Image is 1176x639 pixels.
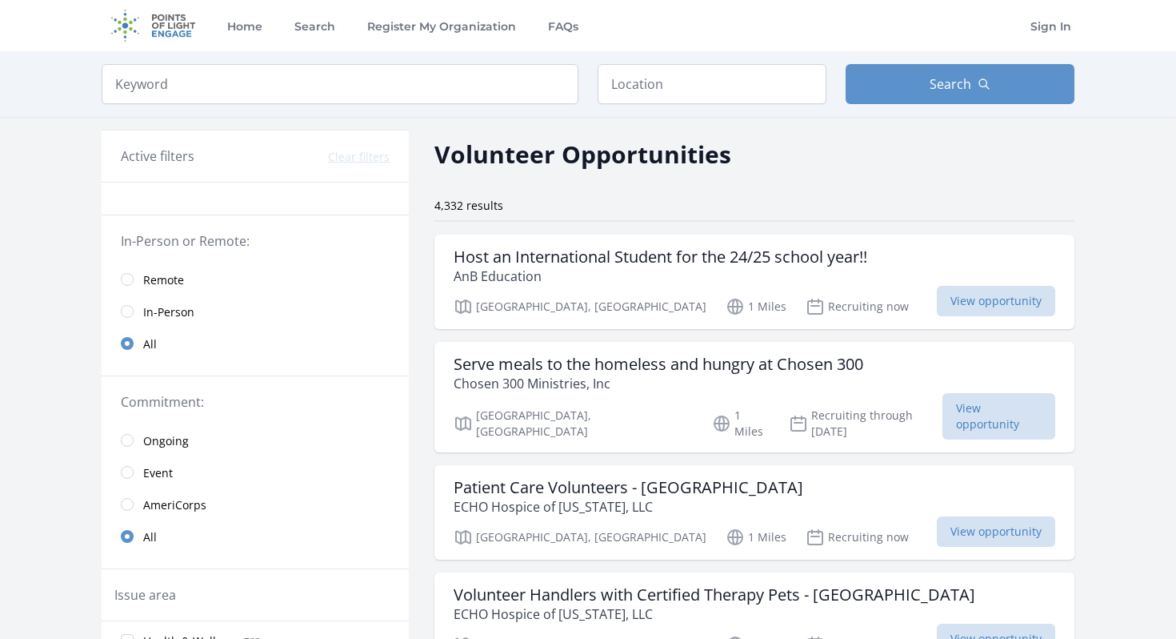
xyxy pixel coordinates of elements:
[434,342,1074,452] a: Serve meals to the homeless and hungry at Chosen 300 Chosen 300 Ministries, Inc [GEOGRAPHIC_DATA]...
[102,263,409,295] a: Remote
[930,74,971,94] span: Search
[102,456,409,488] a: Event
[454,605,975,624] p: ECHO Hospice of [US_STATE], LLC
[454,247,867,267] h3: Host an International Student for the 24/25 school year!!
[712,408,770,440] p: 1 Miles
[143,336,157,352] span: All
[726,528,786,547] p: 1 Miles
[121,231,390,251] legend: In-Person or Remote:
[806,297,909,316] p: Recruiting now
[454,267,867,286] p: AnB Education
[454,374,863,393] p: Chosen 300 Ministries, Inc
[143,529,157,545] span: All
[121,392,390,412] legend: Commitment:
[942,393,1055,440] span: View opportunity
[434,136,731,172] h2: Volunteer Opportunities
[454,585,975,605] h3: Volunteer Handlers with Certified Therapy Pets - [GEOGRAPHIC_DATA]
[143,304,194,320] span: In-Person
[454,408,693,440] p: [GEOGRAPHIC_DATA], [GEOGRAPHIC_DATA]
[102,488,409,520] a: AmeriCorps
[937,516,1055,547] span: View opportunity
[102,424,409,456] a: Ongoing
[102,295,409,328] a: In-Person
[726,297,786,316] p: 1 Miles
[454,355,863,374] h3: Serve meals to the homeless and hungry at Chosen 300
[454,478,803,497] h3: Patient Care Volunteers - [GEOGRAPHIC_DATA]
[121,147,194,166] h3: Active filters
[143,465,173,481] span: Event
[434,235,1074,329] a: Host an International Student for the 24/25 school year!! AnB Education [GEOGRAPHIC_DATA], [GEOGR...
[789,408,943,440] p: Recruiting through [DATE]
[434,465,1074,560] a: Patient Care Volunteers - [GEOGRAPHIC_DATA] ECHO Hospice of [US_STATE], LLC [GEOGRAPHIC_DATA], [G...
[846,64,1074,104] button: Search
[937,286,1055,316] span: View opportunity
[454,528,706,547] p: [GEOGRAPHIC_DATA], [GEOGRAPHIC_DATA]
[454,297,706,316] p: [GEOGRAPHIC_DATA], [GEOGRAPHIC_DATA]
[143,272,184,288] span: Remote
[114,585,176,605] legend: Issue area
[806,528,909,547] p: Recruiting now
[434,198,503,213] span: 4,332 results
[102,64,578,104] input: Keyword
[143,497,206,513] span: AmeriCorps
[328,149,390,165] button: Clear filters
[102,520,409,553] a: All
[143,433,189,449] span: Ongoing
[102,328,409,360] a: All
[454,497,803,516] p: ECHO Hospice of [US_STATE], LLC
[598,64,826,104] input: Location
